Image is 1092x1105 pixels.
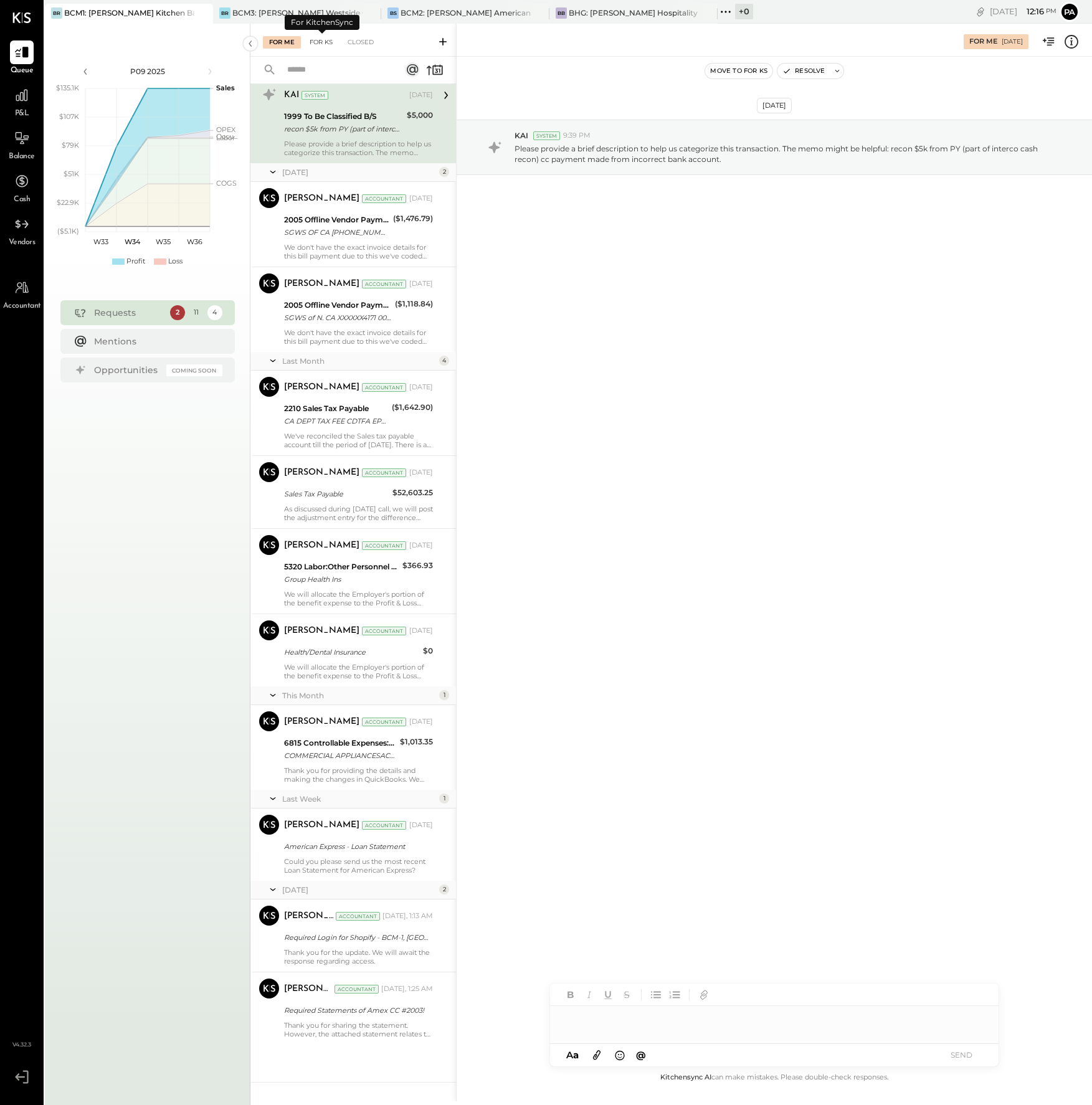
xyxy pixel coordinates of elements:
div: Accountant [336,912,380,921]
div: [PERSON_NAME] [284,625,359,637]
div: $52,603.25 [392,486,433,499]
div: 2 [439,884,449,894]
div: [DATE] [409,382,433,392]
div: Could you please send us the most recent Loan Statement for American Express? [284,857,433,875]
div: We don't have the exact invoice details for this bill payment due to this we've coded this paymen... [284,243,433,260]
text: OPEX [216,125,236,134]
div: Accountant [362,821,406,830]
div: [PERSON_NAME] [284,819,359,832]
div: + 0 [735,4,753,19]
div: BCM1: [PERSON_NAME] Kitchen Bar Market [64,7,194,18]
div: [PERSON_NAME] [284,539,359,552]
div: [DATE] [282,884,436,895]
div: BB [556,7,567,19]
text: W33 [93,237,108,246]
div: ($1,118.84) [395,298,433,310]
div: Accountant [362,383,406,392]
div: [DATE], 1:13 AM [382,911,433,921]
div: We will allocate the Employer's portion of the benefit expense to the Profit & Loss account. [284,590,433,607]
button: Strikethrough [619,987,635,1003]
a: P&L [1,83,43,120]
div: Health/Dental Insurance [284,646,419,658]
div: copy link [974,5,987,18]
div: Thank you for sharing the statement. However, the attached statement relates to the period ending... [284,1021,433,1038]
div: Required Login for Shopify - BCM-1, [GEOGRAPHIC_DATA]! [284,931,429,944]
div: [DATE] [409,626,433,636]
div: 5320 Labor:Other Personnel Expense:Health/Dental Insurance [284,561,399,573]
div: CA DEPT TAX FEE CDTFA EPMT 28221 CA DEPT TAX FEE CDTFA EPMT XXXXXX2215 [DATE] TRACE#- [284,415,388,427]
text: $107K [59,112,79,121]
a: Balance [1,126,43,163]
button: Aa [563,1048,582,1062]
span: Vendors [9,237,36,249]
button: Resolve [777,64,830,78]
button: Unordered List [648,987,664,1003]
div: BR [219,7,230,19]
div: 1999 To Be Classified B/S [284,110,403,123]
button: Underline [600,987,616,1003]
div: [DATE] [990,6,1056,17]
span: @ [636,1049,646,1061]
div: SGWS OF CA [PHONE_NUMBER] FL305-625-4171 [284,226,389,239]
text: $135.1K [56,83,79,92]
div: System [301,91,328,100]
div: We've reconciled the Sales tax payable account till the period of [DATE]. There is a variance of ... [284,432,433,449]
div: BR [51,7,62,19]
div: For KitchenSync [285,15,359,30]
div: SGWS of N. CA XXXXXX4171 00082 SGWS of N. CA XXXXXX4171 XXXXXX5814 [DATE] TRACE#-02 [284,311,391,324]
button: Add URL [696,987,712,1003]
div: 2 [170,305,185,320]
div: $5,000 [407,109,433,121]
div: Profit [126,257,145,267]
div: Required Statements of Amex CC #2003! [284,1004,429,1017]
div: [DATE] [409,541,433,551]
div: KAI [284,89,299,102]
div: 2 [439,167,449,177]
button: Pa [1060,2,1080,22]
span: 9:39 PM [563,131,591,141]
span: a [573,1049,579,1061]
div: Coming Soon [166,364,222,376]
div: 4 [207,305,222,320]
div: We will allocate the Employer's portion of the benefit expense to the Profit & Loss account, we h... [284,663,433,680]
div: System [533,131,560,140]
div: For Me [263,36,301,49]
div: Accountant [362,718,406,726]
text: $22.9K [57,198,79,207]
div: recon $5k from PY (part of interco cash recon) cc payment made from incorrect bank account. [284,123,403,135]
div: BCM2: [PERSON_NAME] American Cooking [401,7,531,18]
a: Vendors [1,212,43,249]
div: ($1,642.90) [392,401,433,414]
button: SEND [936,1046,986,1063]
span: Queue [11,65,34,77]
text: $79K [62,141,79,149]
div: [PERSON_NAME] [284,381,359,394]
div: [PERSON_NAME] [284,910,333,922]
div: [DATE], 1:25 AM [381,984,433,994]
div: 2005 Offline Vendor Payments [284,214,389,226]
text: W34 [124,237,140,246]
div: BCM3: [PERSON_NAME] Westside Grill [232,7,363,18]
div: [PERSON_NAME] [284,716,359,728]
div: COMMERCIAL APPLIANCESACRAMENTO CA XXXX1021 [284,749,396,762]
div: 1 [439,690,449,700]
div: P09 2025 [95,66,201,77]
div: ($1,476.79) [393,212,433,225]
div: BS [387,7,399,19]
a: Accountant [1,276,43,312]
text: Occu... [216,132,237,141]
div: [DATE] [409,717,433,727]
div: BHG: [PERSON_NAME] Hospitality Group, LLC [569,7,699,18]
div: This Month [282,690,436,701]
div: Closed [341,36,380,49]
div: [PERSON_NAME] [284,192,359,205]
p: Please provide a brief description to help us categorize this transaction. The memo might be help... [515,143,1053,164]
a: Cash [1,169,43,206]
span: KAI [515,130,528,141]
button: Ordered List [667,987,683,1003]
div: Please provide a brief description to help us categorize this transaction. The memo might be help... [284,140,433,157]
div: 4 [439,356,449,366]
div: For Me [969,37,997,47]
div: [PERSON_NAME] [284,467,359,479]
div: Accountant [362,627,406,635]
